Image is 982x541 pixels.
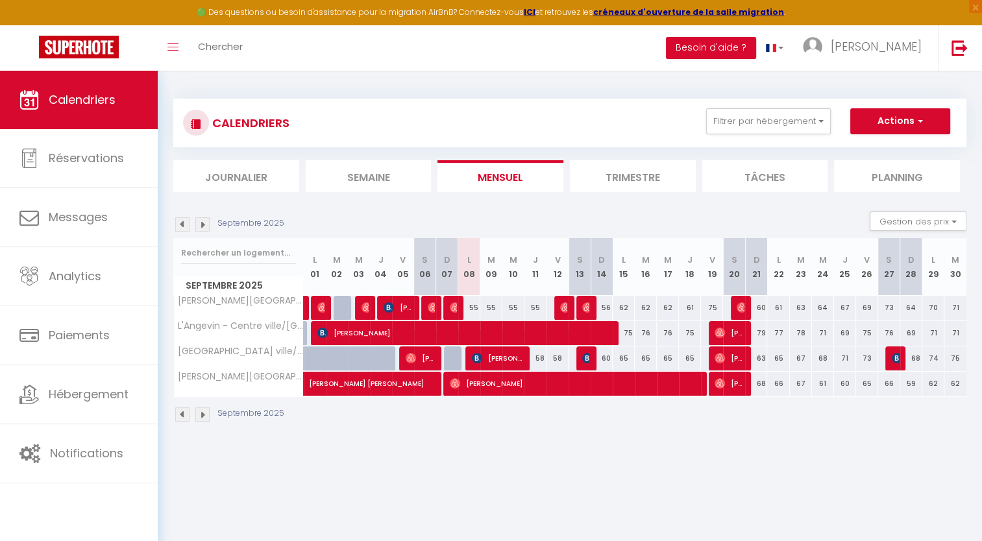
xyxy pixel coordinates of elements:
[209,108,289,138] h3: CALENDRIERS
[304,296,310,320] a: [PERSON_NAME] [PERSON_NAME]
[593,6,784,18] a: créneaux d'ouverture de la salle migration
[856,372,878,396] div: 65
[524,6,535,18] strong: ICI
[679,296,701,320] div: 61
[715,346,744,370] span: [PERSON_NAME]
[533,254,538,266] abbr: J
[569,238,591,296] th: 13
[176,372,306,381] span: [PERSON_NAME][GEOGRAPHIC_DATA] ville/[GEOGRAPHIC_DATA]
[436,238,458,296] th: 07
[370,238,392,296] th: 04
[745,321,767,345] div: 79
[378,254,384,266] abbr: J
[892,346,899,370] span: [PERSON_NAME]
[679,238,701,296] th: 18
[49,386,129,402] span: Hébergement
[745,372,767,396] div: 68
[856,296,878,320] div: 69
[635,296,657,320] div: 62
[480,238,502,296] th: 09
[709,254,715,266] abbr: V
[666,37,756,59] button: Besoin d'aide ?
[944,296,966,320] div: 71
[951,40,968,56] img: logout
[598,254,605,266] abbr: D
[355,254,363,266] abbr: M
[679,321,701,345] div: 75
[834,296,856,320] div: 67
[834,160,960,192] li: Planning
[864,254,870,266] abbr: V
[812,321,834,345] div: 71
[834,321,856,345] div: 69
[582,346,589,370] span: [PERSON_NAME]
[664,254,672,266] abbr: M
[834,238,856,296] th: 25
[900,238,922,296] th: 28
[217,217,284,230] p: Septembre 2025
[414,238,436,296] th: 06
[790,296,812,320] div: 63
[767,238,789,296] th: 22
[900,321,922,345] div: 69
[480,296,502,320] div: 55
[591,238,613,296] th: 14
[944,372,966,396] div: 62
[444,254,450,266] abbr: D
[613,238,635,296] th: 15
[777,254,781,266] abbr: L
[767,296,789,320] div: 61
[922,372,944,396] div: 62
[706,108,831,134] button: Filtrer par hébergement
[922,238,944,296] th: 29
[856,238,878,296] th: 26
[856,321,878,345] div: 75
[49,268,101,284] span: Analytics
[198,40,243,53] span: Chercher
[613,346,635,370] div: 65
[657,296,679,320] div: 62
[458,238,480,296] th: 08
[900,372,922,396] div: 59
[797,254,805,266] abbr: M
[702,160,828,192] li: Tâches
[49,209,108,225] span: Messages
[850,108,950,134] button: Actions
[392,238,414,296] th: 05
[560,295,567,320] span: [PERSON_NAME] [PERSON_NAME]
[174,276,303,295] span: Septembre 2025
[49,150,124,166] span: Réservations
[622,254,626,266] abbr: L
[306,160,432,192] li: Semaine
[944,321,966,345] div: 71
[715,371,744,396] span: [PERSON_NAME]
[944,346,966,370] div: 75
[313,254,317,266] abbr: L
[870,211,966,231] button: Gestion des prix
[406,346,435,370] span: [PERSON_NAME]
[181,241,296,265] input: Rechercher un logement...
[922,321,944,345] div: 71
[642,254,650,266] abbr: M
[878,238,900,296] th: 27
[767,372,789,396] div: 66
[384,295,413,320] span: [PERSON_NAME]
[657,238,679,296] th: 17
[304,372,326,396] a: [PERSON_NAME] [PERSON_NAME]
[834,346,856,370] div: 71
[790,238,812,296] th: 23
[173,160,299,192] li: Journalier
[745,238,767,296] th: 21
[908,254,914,266] abbr: D
[922,346,944,370] div: 74
[348,238,370,296] th: 03
[217,407,284,420] p: Septembre 2025
[591,346,613,370] div: 60
[487,254,495,266] abbr: M
[900,346,922,370] div: 68
[422,254,428,266] abbr: S
[657,321,679,345] div: 76
[635,321,657,345] div: 76
[317,320,611,345] span: [PERSON_NAME]
[723,238,745,296] th: 20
